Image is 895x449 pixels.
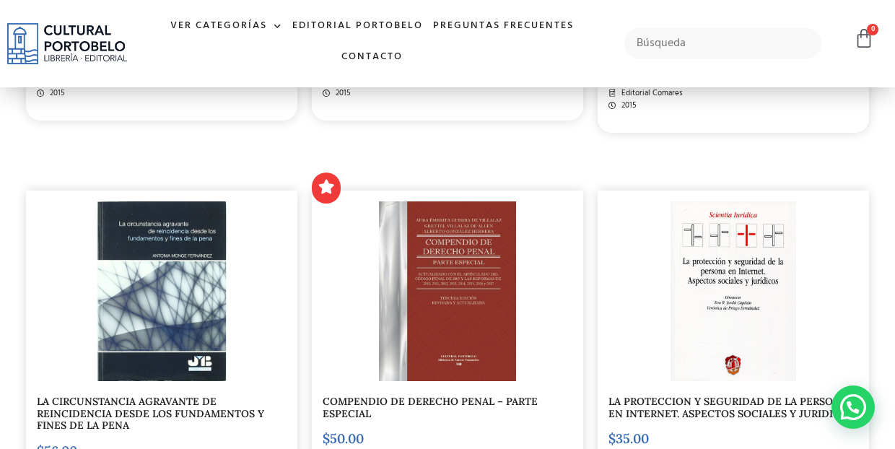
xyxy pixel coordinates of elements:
a: Preguntas frecuentes [428,11,579,42]
img: BA-300-2.jpg [379,201,515,381]
img: la_circustancia-2.jpg [72,201,252,381]
a: 0 [854,28,874,49]
div: Contactar por WhatsApp [831,385,875,429]
a: Ver Categorías [165,11,287,42]
span: 0 [867,24,878,35]
a: LA PROTECCION Y SEGURIDAD DE LA PERSONA EN INTERNET. ASPECTOS SOCIALES Y JURIDICOS [608,395,854,420]
span: $ [323,430,330,447]
img: la_proteccion_y_seguridad-2-scaled-1.jpg [671,201,796,381]
span: 2015 [618,100,637,112]
a: LA CIRCUNSTANCIA AGRAVANTE DE REINCIDENCIA DESDE LOS FUNDAMENTOS Y FINES DE LA PENA [37,395,264,432]
a: Editorial Portobelo [287,11,428,42]
span: 2015 [332,87,351,100]
span: Editorial Comares [618,87,683,100]
span: $ [608,430,616,447]
span: 2015 [46,87,65,100]
input: Búsqueda [624,28,821,58]
a: Contacto [336,42,408,73]
bdi: 35.00 [608,430,649,447]
a: COMPENDIO DE DERECHO PENAL – PARTE ESPECIAL [323,395,538,420]
bdi: 50.00 [323,430,364,447]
